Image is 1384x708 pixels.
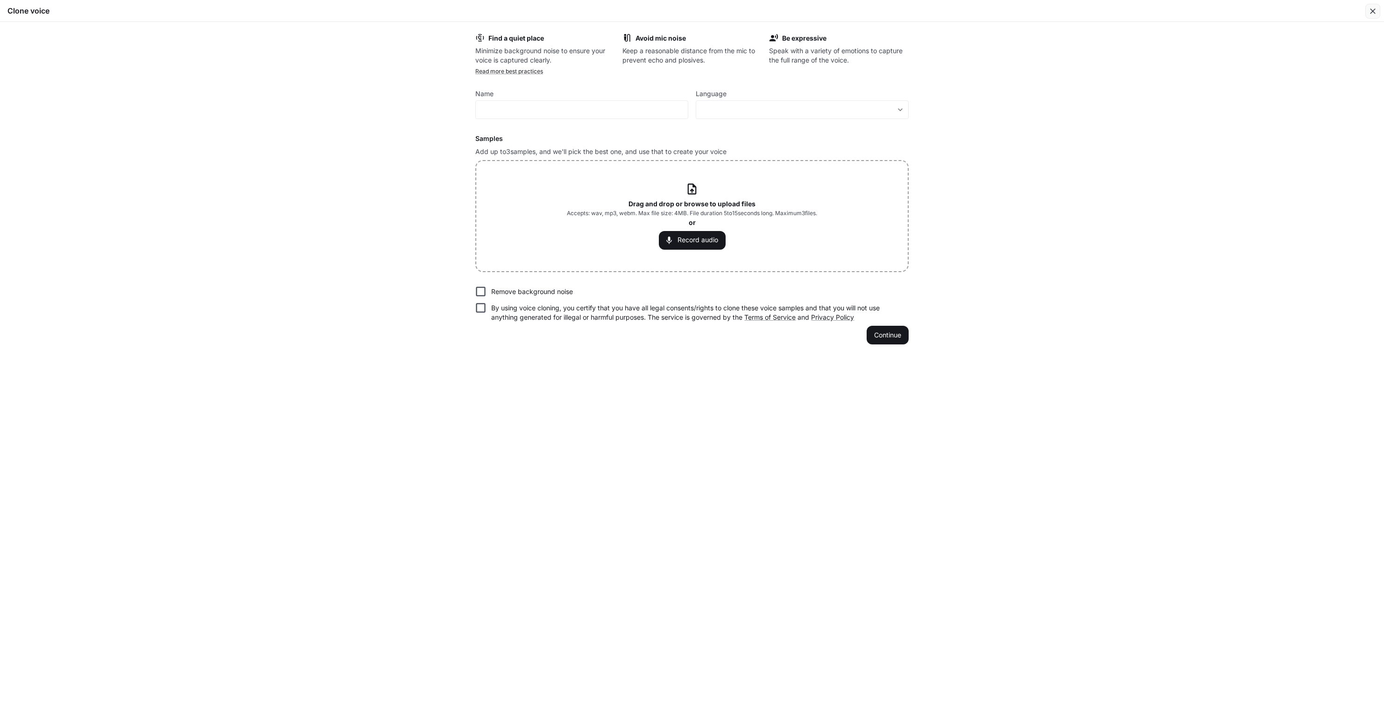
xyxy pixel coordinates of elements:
b: or [689,218,696,226]
p: Language [696,91,727,97]
div: ​ [696,105,908,114]
button: Continue [867,326,909,344]
h6: Samples [475,134,909,143]
b: Avoid mic noise [636,34,686,42]
b: Find a quiet place [488,34,544,42]
b: Be expressive [782,34,826,42]
p: Keep a reasonable distance from the mic to prevent echo and plosives. [622,46,762,65]
button: Record audio [659,231,726,250]
p: Speak with a variety of emotions to capture the full range of the voice. [769,46,909,65]
p: Name [475,91,494,97]
h5: Clone voice [7,6,49,16]
p: Remove background noise [491,287,573,296]
p: Add up to 3 samples, and we'll pick the best one, and use that to create your voice [475,147,909,156]
a: Read more best practices [475,68,543,75]
p: Minimize background noise to ensure your voice is captured clearly. [475,46,615,65]
span: Accepts: wav, mp3, webm. Max file size: 4MB. File duration 5 to 15 seconds long. Maximum 3 files. [567,209,817,218]
b: Drag and drop or browse to upload files [628,200,756,208]
p: By using voice cloning, you certify that you have all legal consents/rights to clone these voice ... [491,303,901,322]
a: Terms of Service [744,313,796,321]
a: Privacy Policy [811,313,854,321]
